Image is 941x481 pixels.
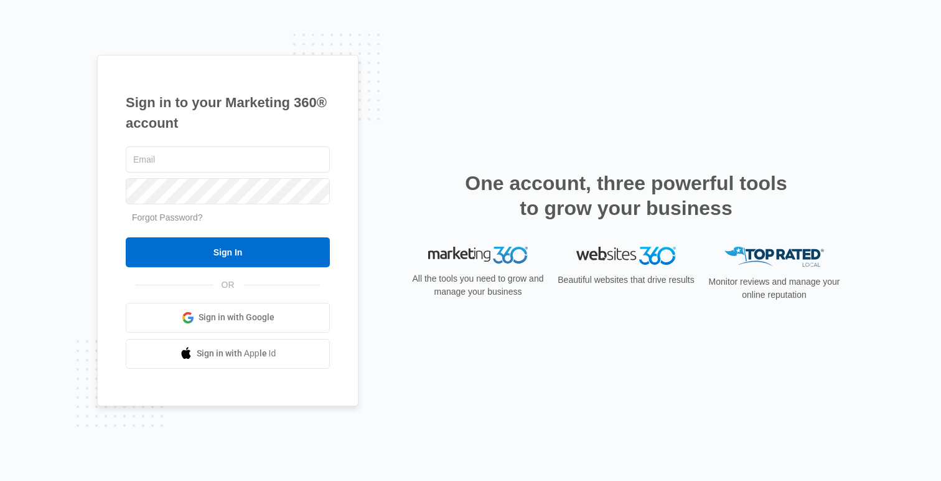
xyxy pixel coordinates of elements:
[126,146,330,173] input: Email
[132,212,203,222] a: Forgot Password?
[576,247,676,265] img: Websites 360
[461,171,791,221] h2: One account, three powerful tools to grow your business
[197,347,276,360] span: Sign in with Apple Id
[556,274,696,287] p: Beautiful websites that drive results
[724,247,824,267] img: Top Rated Local
[126,303,330,333] a: Sign in with Google
[126,339,330,369] a: Sign in with Apple Id
[126,92,330,133] h1: Sign in to your Marketing 360® account
[126,237,330,267] input: Sign In
[428,247,528,264] img: Marketing 360
[199,311,274,324] span: Sign in with Google
[213,279,243,292] span: OR
[408,272,548,298] p: All the tools you need to grow and manage your business
[705,275,844,302] p: Monitor reviews and manage your online reputation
